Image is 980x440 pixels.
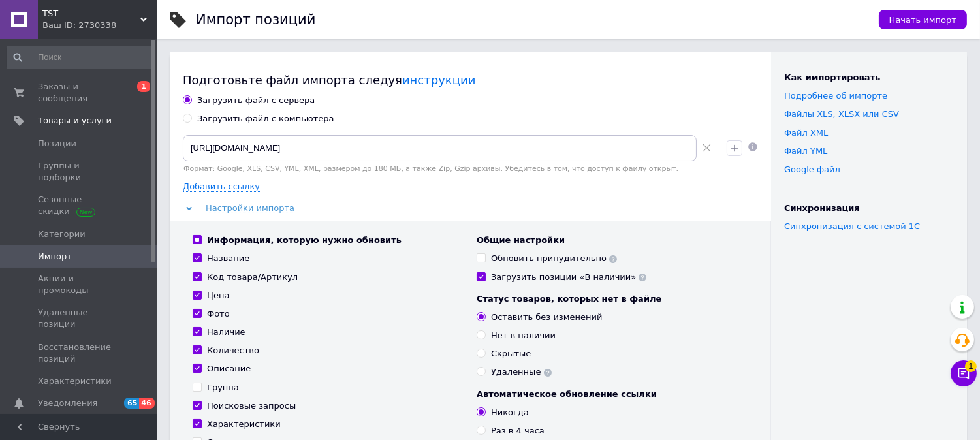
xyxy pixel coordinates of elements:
[784,128,828,138] a: Файл XML
[207,326,245,338] div: Наличие
[784,72,954,84] div: Как импортировать
[207,272,298,283] div: Код товара/Артикул
[784,165,840,174] a: Google файл
[207,253,249,264] div: Название
[38,160,121,183] span: Группы и подборки
[402,73,475,87] a: инструкции
[38,251,72,262] span: Импорт
[491,366,552,378] div: Удаленные
[207,290,230,302] div: Цена
[38,307,121,330] span: Удаленные позиции
[207,418,281,430] div: Характеристики
[889,15,956,25] span: Начать импорт
[491,330,556,341] div: Нет в наличии
[139,398,154,409] span: 46
[207,308,230,320] div: Фото
[183,181,260,192] span: Добавить ссылку
[7,46,154,69] input: Поиск
[477,388,748,400] div: Автоматическое обновление ссылки
[38,138,76,149] span: Позиции
[38,115,112,127] span: Товары и услуги
[38,194,121,217] span: Сезонные скидки
[197,113,334,125] div: Загрузить файл с компьютера
[491,425,545,437] div: Раз в 4 часа
[784,146,827,156] a: Файл YML
[38,398,97,409] span: Уведомления
[197,95,315,106] div: Загрузить файл с сервера
[491,253,617,264] div: Обновить принудительно
[38,273,121,296] span: Акции и промокоды
[207,234,402,246] div: Информация, которую нужно обновить
[207,363,251,375] div: Описание
[784,221,920,231] a: Синхронизация с системой 1С
[183,135,697,161] input: Укажите ссылку
[491,348,531,360] div: Скрытые
[38,228,86,240] span: Категории
[491,407,529,418] div: Никогда
[491,311,603,323] div: Оставить без изменений
[879,10,967,29] button: Начать импорт
[206,203,294,213] span: Настройки импорта
[784,202,954,214] div: Синхронизация
[124,398,139,409] span: 65
[183,72,758,88] div: Подготовьте файл импорта следуя
[42,8,140,20] span: TST
[207,345,259,356] div: Количество
[477,234,748,246] div: Общие настройки
[491,272,646,283] div: Загрузить позиции «В наличии»
[38,341,121,365] span: Восстановление позиций
[196,12,315,27] h1: Импорт позиций
[38,375,112,387] span: Характеристики
[207,382,239,394] div: Группа
[183,165,716,173] div: Формат: Google, XLS, CSV, YML, XML, размером до 180 МБ, а также Zip, Gzip архивы. Убедитесь в том...
[42,20,157,31] div: Ваш ID: 2730338
[784,91,887,101] a: Подробнее об импорте
[207,400,296,412] div: Поисковые запросы
[951,360,977,386] button: Чат с покупателем1
[477,293,748,305] div: Статус товаров, которых нет в файле
[137,81,150,92] span: 1
[784,109,899,119] a: Файлы ХLS, XLSX или CSV
[965,358,977,370] span: 1
[38,81,121,104] span: Заказы и сообщения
